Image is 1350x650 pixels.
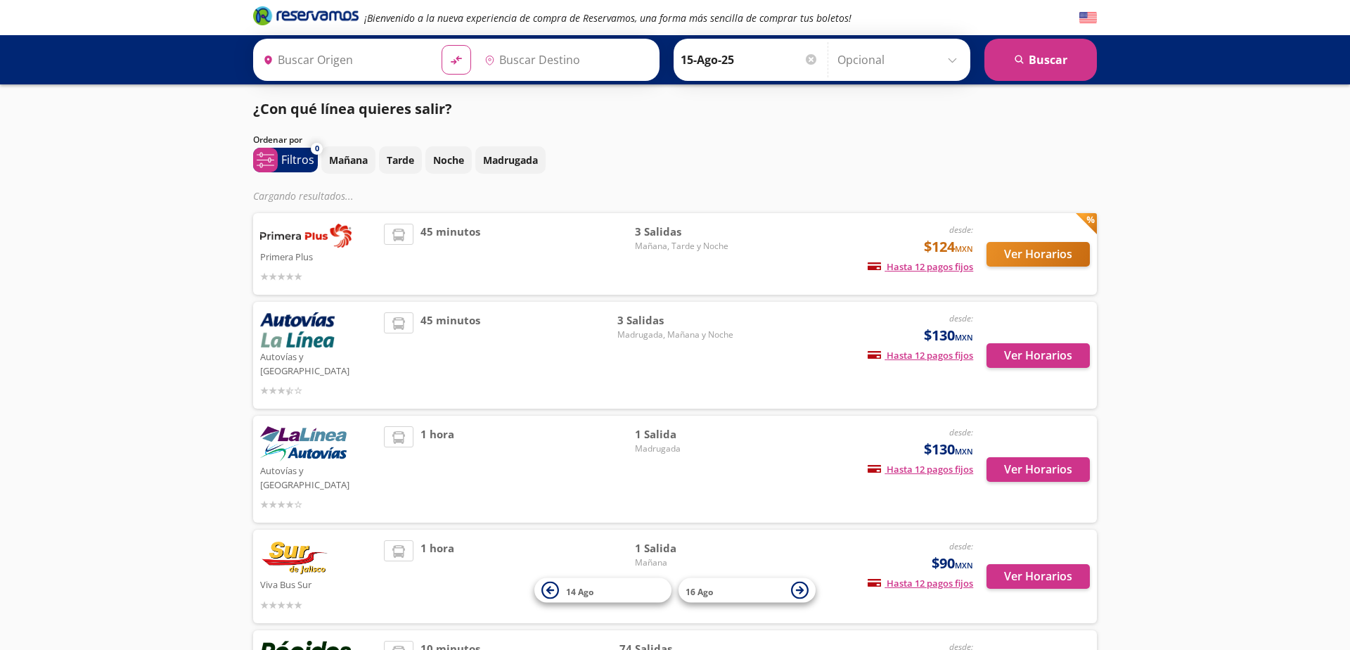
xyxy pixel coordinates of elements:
[253,148,318,172] button: 0Filtros
[949,224,973,236] em: desde:
[420,312,480,398] span: 45 minutos
[949,312,973,324] em: desde:
[635,540,733,556] span: 1 Salida
[253,5,359,26] i: Brand Logo
[955,332,973,343] small: MXN
[260,461,377,492] p: Autovías y [GEOGRAPHIC_DATA]
[420,540,454,613] span: 1 hora
[281,151,314,168] p: Filtros
[260,540,329,575] img: Viva Bus Sur
[986,343,1090,368] button: Ver Horarios
[635,224,733,240] span: 3 Salidas
[924,325,973,346] span: $130
[315,143,319,155] span: 0
[986,242,1090,267] button: Ver Horarios
[425,146,472,174] button: Noche
[387,153,414,167] p: Tarde
[868,577,973,590] span: Hasta 12 pagos fijos
[433,153,464,167] p: Noche
[924,236,973,257] span: $124
[868,349,973,362] span: Hasta 12 pagos fijos
[868,463,973,476] span: Hasta 12 pagos fijos
[1079,9,1097,27] button: English
[635,426,733,442] span: 1 Salida
[955,560,973,571] small: MXN
[260,575,377,592] p: Viva Bus Sur
[837,42,963,77] input: Opcional
[924,439,973,460] span: $130
[483,153,538,167] p: Madrugada
[253,134,302,146] p: Ordenar por
[932,553,973,574] span: $90
[986,457,1090,482] button: Ver Horarios
[679,578,816,603] button: 16 Ago
[420,224,480,284] span: 45 minutos
[253,98,452,120] p: ¿Con qué línea quieres salir?
[479,42,652,77] input: Buscar Destino
[955,243,973,254] small: MXN
[617,329,733,341] span: Madrugada, Mañana y Noche
[986,564,1090,589] button: Ver Horarios
[329,153,368,167] p: Mañana
[253,5,359,30] a: Brand Logo
[955,446,973,457] small: MXN
[984,39,1097,81] button: Buscar
[949,426,973,438] em: desde:
[420,426,454,512] span: 1 hora
[949,540,973,552] em: desde:
[260,348,377,378] p: Autovías y [GEOGRAPHIC_DATA]
[260,426,347,461] img: Autovías y La Línea
[364,11,851,25] em: ¡Bienvenido a la nueva experiencia de compra de Reservamos, una forma más sencilla de comprar tus...
[868,260,973,273] span: Hasta 12 pagos fijos
[475,146,546,174] button: Madrugada
[257,42,430,77] input: Buscar Origen
[253,189,354,203] em: Cargando resultados ...
[681,42,818,77] input: Elegir Fecha
[686,585,713,597] span: 16 Ago
[635,442,733,455] span: Madrugada
[635,556,733,569] span: Mañana
[260,312,335,348] img: Autovías y La Línea
[534,578,671,603] button: 14 Ago
[635,240,733,253] span: Mañana, Tarde y Noche
[566,585,593,597] span: 14 Ago
[379,146,422,174] button: Tarde
[260,248,377,265] p: Primera Plus
[260,224,352,248] img: Primera Plus
[321,146,375,174] button: Mañana
[617,312,733,329] span: 3 Salidas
